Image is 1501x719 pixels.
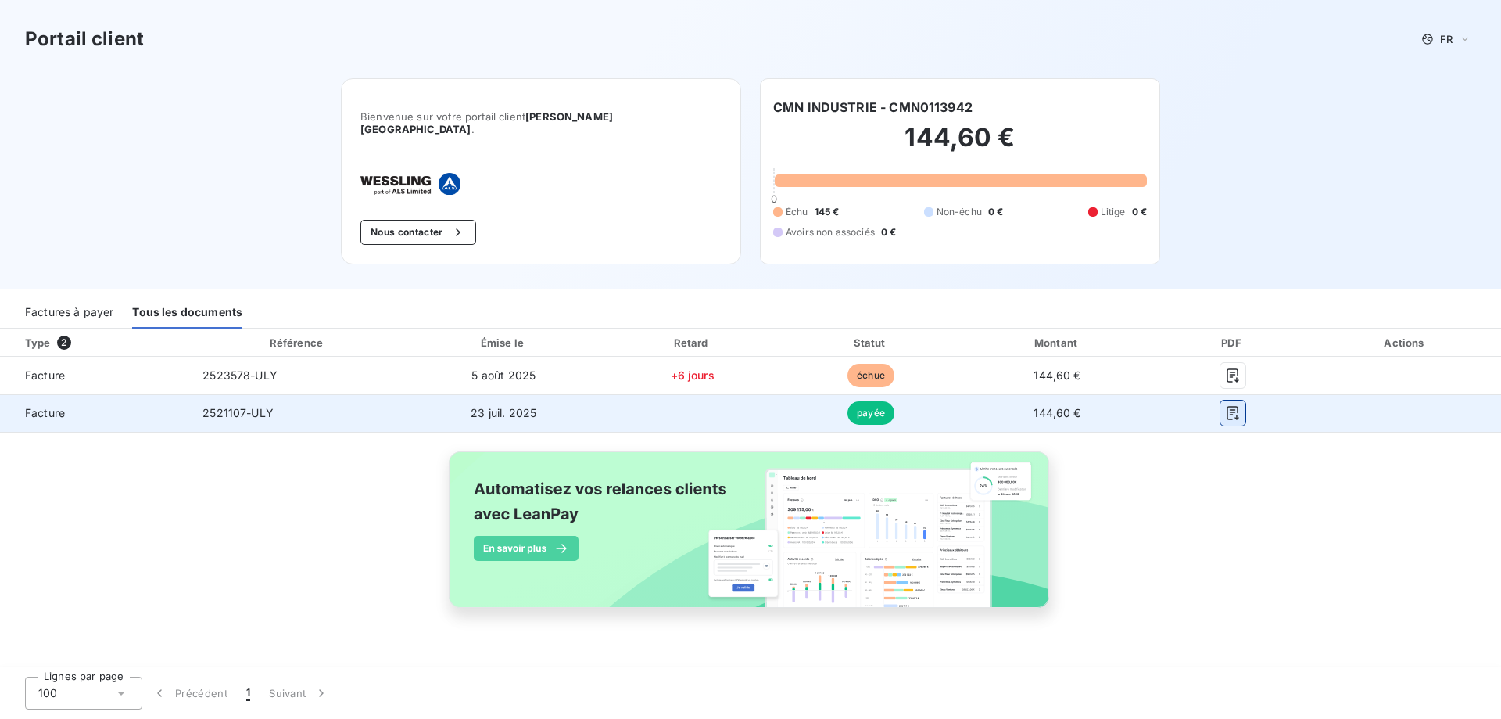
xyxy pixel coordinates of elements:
[270,336,323,349] div: Référence
[962,335,1152,351] div: Montant
[471,406,536,419] span: 23 juil. 2025
[881,225,896,239] span: 0 €
[771,192,777,205] span: 0
[360,110,722,135] span: Bienvenue sur votre portail client .
[360,220,476,245] button: Nous contacter
[1034,406,1080,419] span: 144,60 €
[13,368,177,383] span: Facture
[815,205,840,219] span: 145 €
[360,110,613,135] span: [PERSON_NAME] [GEOGRAPHIC_DATA]
[260,677,339,710] button: Suivant
[57,336,71,350] span: 2
[605,335,779,351] div: Retard
[786,225,875,239] span: Avoirs non associés
[1132,205,1147,219] span: 0 €
[13,405,177,421] span: Facture
[1159,335,1307,351] div: PDF
[409,335,600,351] div: Émise le
[360,173,460,195] img: Company logo
[786,205,808,219] span: Échu
[1034,368,1080,382] span: 144,60 €
[671,368,715,382] span: +6 jours
[202,406,274,419] span: 2521107-ULY
[246,685,250,701] span: 1
[786,335,956,351] div: Statut
[1313,335,1498,351] div: Actions
[132,296,242,329] div: Tous les documents
[237,677,260,710] button: 1
[1101,205,1126,219] span: Litige
[773,98,973,117] h6: CMN INDUSTRIE - CMN0113942
[471,368,536,382] span: 5 août 2025
[142,677,237,710] button: Précédent
[202,368,278,382] span: 2523578-ULY
[773,122,1147,169] h2: 144,60 €
[847,364,894,387] span: échue
[847,401,894,425] span: payée
[25,25,144,53] h3: Portail client
[988,205,1003,219] span: 0 €
[25,296,113,329] div: Factures à payer
[38,685,57,701] span: 100
[937,205,982,219] span: Non-échu
[16,335,187,351] div: Type
[1440,33,1453,45] span: FR
[435,442,1066,635] img: banner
